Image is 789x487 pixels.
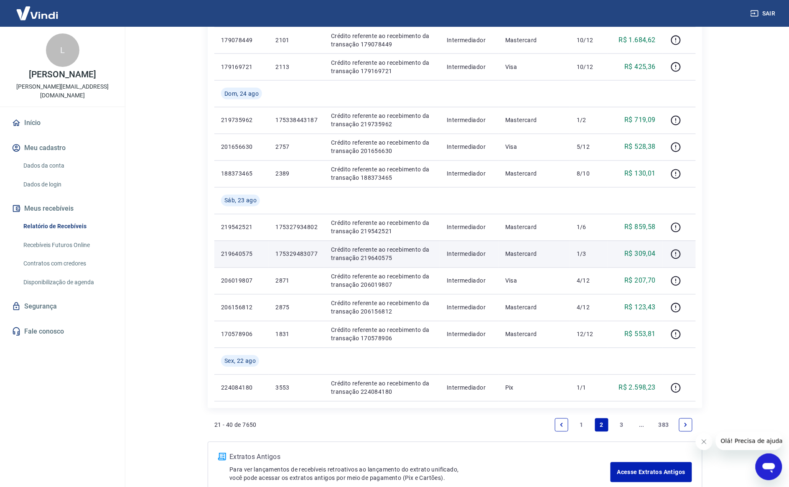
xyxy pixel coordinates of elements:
p: 1/1 [577,384,601,392]
p: 2871 [275,277,318,285]
p: Mastercard [505,330,563,339]
p: R$ 553,81 [625,329,656,339]
p: 12/12 [577,330,601,339]
span: Sáb, 23 ago [224,196,257,205]
img: Vindi [10,0,64,26]
p: Visa [505,277,563,285]
p: Mastercard [505,250,563,258]
p: Intermediador [447,223,492,232]
p: 179078449 [221,36,262,44]
p: 1/3 [577,250,601,258]
p: Intermediador [447,36,492,44]
p: 219542521 [221,223,262,232]
p: 175327934802 [275,223,318,232]
a: Fale conosco [10,322,115,341]
a: Acesse Extratos Antigos [611,462,692,482]
p: R$ 1.684,62 [619,35,656,45]
p: Mastercard [505,223,563,232]
p: Intermediador [447,143,492,151]
p: 188373465 [221,170,262,178]
a: Page 2 is your current page [595,418,608,432]
p: Crédito referente ao recebimento da transação 188373465 [331,166,433,182]
p: 8/10 [577,170,601,178]
a: Next page [679,418,692,432]
a: Previous page [555,418,568,432]
p: Intermediador [447,277,492,285]
ul: Pagination [552,415,696,435]
a: Page 1 [575,418,588,432]
p: R$ 2.598,23 [619,383,656,393]
p: Crédito referente ao recebimento da transação 179078449 [331,32,433,48]
a: Contratos com credores [20,255,115,272]
span: Olá! Precisa de ajuda? [5,6,70,13]
p: 219735962 [221,116,262,125]
button: Meu cadastro [10,139,115,157]
p: R$ 123,43 [625,303,656,313]
p: Mastercard [505,36,563,44]
a: Jump forward [635,418,649,432]
p: 1/2 [577,116,601,125]
img: ícone [218,453,226,461]
p: Extratos Antigos [229,452,611,462]
p: [PERSON_NAME] [29,70,96,79]
p: 201656630 [221,143,262,151]
p: Crédito referente ao recebimento da transação 219735962 [331,112,433,129]
p: R$ 859,58 [625,222,656,232]
p: 206156812 [221,303,262,312]
p: Pix [505,384,563,392]
p: Crédito referente ao recebimento da transação 224084180 [331,380,433,396]
p: 219640575 [221,250,262,258]
p: R$ 130,01 [625,169,656,179]
p: Para ver lançamentos de recebíveis retroativos ao lançamento do extrato unificado, você pode aces... [229,466,611,482]
p: R$ 719,09 [625,115,656,125]
iframe: Botão para abrir a janela de mensagens [756,454,782,480]
p: Crédito referente ao recebimento da transação 206156812 [331,299,433,316]
p: Intermediador [447,303,492,312]
p: 175329483077 [275,250,318,258]
p: 2875 [275,303,318,312]
a: Segurança [10,297,115,316]
p: Intermediador [447,116,492,125]
button: Meus recebíveis [10,199,115,218]
p: 5/12 [577,143,601,151]
p: [PERSON_NAME][EMAIL_ADDRESS][DOMAIN_NAME] [7,82,118,100]
p: 2389 [275,170,318,178]
p: 224084180 [221,384,262,392]
p: Intermediador [447,63,492,71]
p: 4/12 [577,303,601,312]
a: Page 3 [615,418,629,432]
p: 170578906 [221,330,262,339]
p: Intermediador [447,384,492,392]
p: 4/12 [577,277,601,285]
p: Crédito referente ao recebimento da transação 201656630 [331,139,433,156]
a: Page 383 [655,418,672,432]
p: R$ 207,70 [625,276,656,286]
p: Visa [505,143,563,151]
a: Disponibilização de agenda [20,274,115,291]
p: Intermediador [447,250,492,258]
p: 1831 [275,330,318,339]
p: 2101 [275,36,318,44]
p: R$ 309,04 [625,249,656,259]
p: 10/12 [577,36,601,44]
a: Dados de login [20,176,115,193]
p: Mastercard [505,303,563,312]
p: Intermediador [447,170,492,178]
p: Mastercard [505,170,563,178]
a: Recebíveis Futuros Online [20,237,115,254]
p: 10/12 [577,63,601,71]
p: R$ 528,38 [625,142,656,152]
p: 21 - 40 de 7650 [214,421,257,429]
span: Dom, 24 ago [224,89,259,98]
p: 179169721 [221,63,262,71]
div: L [46,33,79,67]
a: Relatório de Recebíveis [20,218,115,235]
p: Visa [505,63,563,71]
p: 3553 [275,384,318,392]
p: 2757 [275,143,318,151]
p: Crédito referente ao recebimento da transação 206019807 [331,273,433,289]
p: Crédito referente ao recebimento da transação 219640575 [331,246,433,263]
iframe: Fechar mensagem [696,433,713,450]
a: Dados da conta [20,157,115,174]
a: Início [10,114,115,132]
